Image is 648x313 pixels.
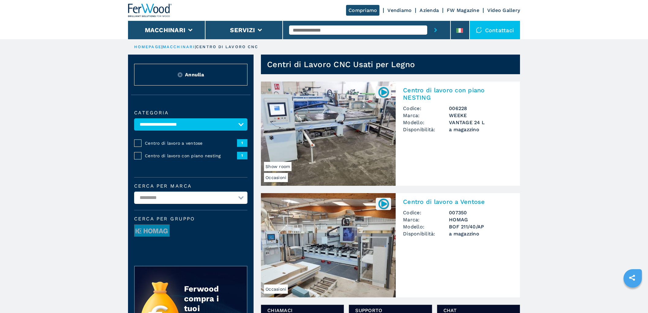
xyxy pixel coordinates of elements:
[195,44,196,49] span: |
[403,126,449,133] span: Disponibilità:
[134,184,247,189] label: Cerca per marca
[145,26,186,34] button: Macchinari
[161,44,163,49] span: |
[403,86,513,101] h2: Centro di lavoro con piano NESTING
[403,119,449,126] span: Modello:
[403,198,513,205] h2: Centro di lavoro a Ventose
[403,216,449,223] span: Marca:
[237,152,247,159] span: 1
[134,225,169,237] img: image
[387,7,412,13] a: Vendiamo
[264,284,288,294] span: Occasioni
[261,82,396,186] img: Centro di lavoro con piano NESTING WEEKE VANTAGE 24 L
[134,44,161,49] a: HOMEPAGE
[449,209,513,216] h3: 007350
[476,27,482,33] img: Contattaci
[145,153,237,159] span: Centro di lavoro con piano nesting
[128,4,172,17] img: Ferwood
[403,112,449,119] span: Marca:
[134,64,247,86] button: ResetAnnulla
[449,216,513,223] h3: HOMAG
[403,230,449,237] span: Disponibilità:
[267,59,415,69] h1: Centri di Lavoro CNC Usati per Legno
[163,44,195,49] a: macchinari
[264,162,292,171] span: Show room
[134,110,247,115] label: Categoria
[487,7,520,13] a: Video Gallery
[378,198,390,210] img: 007350
[196,44,258,50] p: centro di lavoro cnc
[145,140,237,146] span: Centro di lavoro a ventose
[427,21,444,39] button: submit-button
[185,71,204,78] span: Annulla
[134,216,247,221] span: Cerca per Gruppo
[403,209,449,216] span: Codice:
[261,82,520,186] a: Centro di lavoro con piano NESTING WEEKE VANTAGE 24 LOccasioniShow room006228Centro di lavoro con...
[447,7,479,13] a: FW Magazine
[261,193,520,297] a: Centro di lavoro a Ventose HOMAG BOF 211/40/APOccasioni007350Centro di lavoro a VentoseCodice:007...
[264,173,288,182] span: Occasioni
[449,105,513,112] h3: 006228
[403,223,449,230] span: Modello:
[449,223,513,230] h3: BOF 211/40/AP
[449,230,513,237] span: a magazzino
[403,105,449,112] span: Codice:
[420,7,439,13] a: Azienda
[378,86,390,98] img: 006228
[346,5,379,16] a: Compriamo
[449,112,513,119] h3: WEEKE
[237,139,247,147] span: 1
[624,270,640,285] a: sharethis
[622,285,643,308] iframe: Chat
[230,26,255,34] button: Servizi
[470,21,520,39] div: Contattaci
[449,126,513,133] span: a magazzino
[449,119,513,126] h3: VANTAGE 24 L
[178,72,183,77] img: Reset
[261,193,396,297] img: Centro di lavoro a Ventose HOMAG BOF 211/40/AP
